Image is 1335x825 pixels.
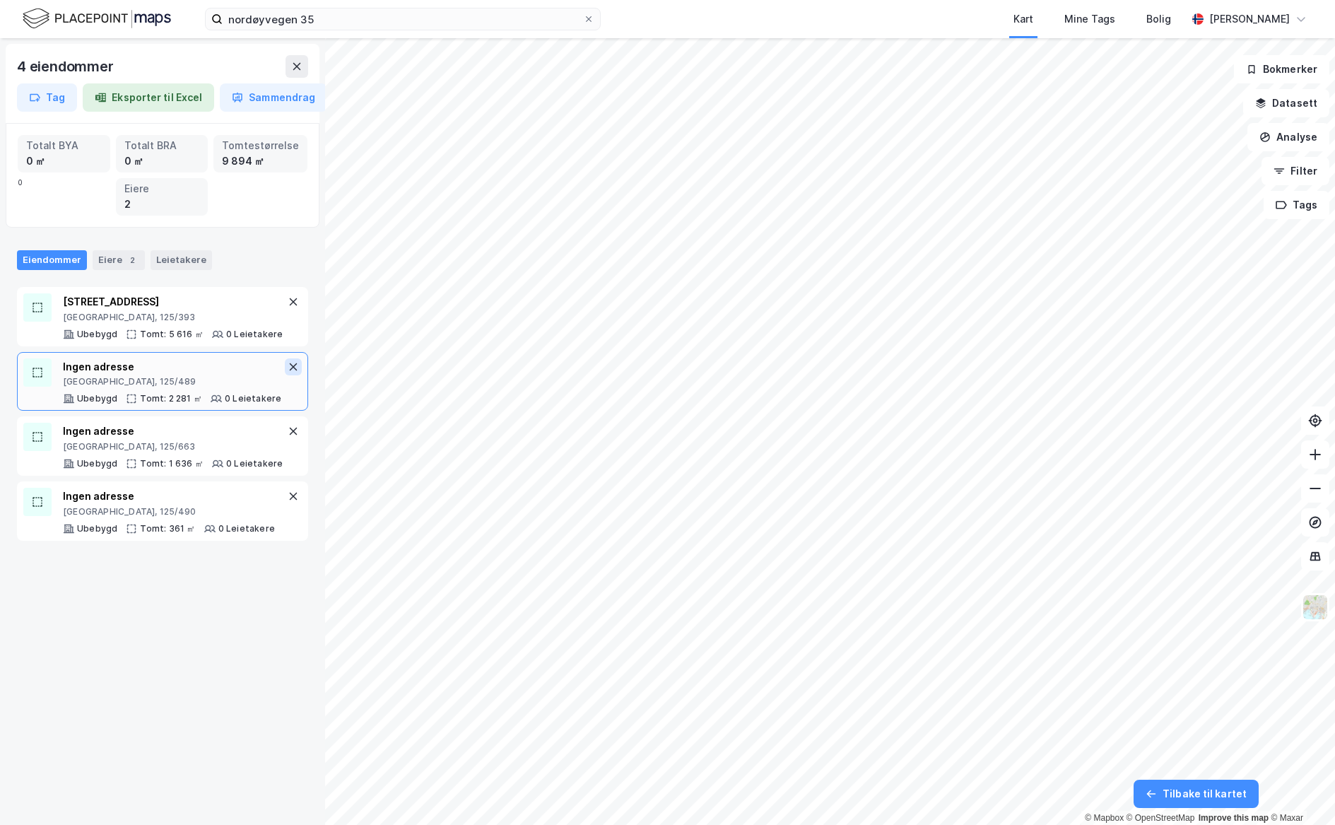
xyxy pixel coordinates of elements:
div: Eiendommer [17,250,87,270]
div: 0 Leietakere [225,393,281,404]
div: Mine Tags [1064,11,1115,28]
div: Ubebygd [77,393,117,404]
img: logo.f888ab2527a4732fd821a326f86c7f29.svg [23,6,171,31]
div: Totalt BYA [26,138,102,153]
div: Bolig [1146,11,1171,28]
div: 0 Leietakere [226,329,283,340]
button: Datasett [1243,89,1329,117]
div: Ubebygd [77,523,117,534]
div: 2 [125,253,139,267]
div: Eiere [93,250,145,270]
div: 2 [124,197,200,212]
img: Z [1302,594,1329,621]
button: Sammendrag [220,83,327,112]
a: OpenStreetMap [1127,813,1195,823]
div: [GEOGRAPHIC_DATA], 125/393 [63,312,283,323]
button: Tags [1264,191,1329,219]
iframe: Chat Widget [1264,757,1335,825]
a: Mapbox [1085,813,1124,823]
div: Ingen adresse [63,488,275,505]
div: Tomtestørrelse [222,138,299,153]
div: 0 Leietakere [226,458,283,469]
div: Leietakere [151,250,212,270]
div: Ingen adresse [63,423,283,440]
div: [GEOGRAPHIC_DATA], 125/490 [63,506,275,517]
div: Tomt: 361 ㎡ [140,523,195,534]
div: Ubebygd [77,329,117,340]
div: Totalt BRA [124,138,200,153]
div: Ubebygd [77,458,117,469]
button: Filter [1262,157,1329,185]
div: 0 ㎡ [124,153,200,169]
div: Tomt: 5 616 ㎡ [140,329,204,340]
a: Improve this map [1199,813,1269,823]
div: 4 eiendommer [17,55,117,78]
div: Kontrollprogram for chat [1264,757,1335,825]
div: [GEOGRAPHIC_DATA], 125/663 [63,441,283,452]
button: Eksporter til Excel [83,83,214,112]
div: [STREET_ADDRESS] [63,293,283,310]
div: 0 [18,135,307,216]
div: 9 894 ㎡ [222,153,299,169]
button: Analyse [1247,123,1329,151]
button: Tilbake til kartet [1134,780,1259,808]
div: Eiere [124,181,200,197]
div: Tomt: 1 636 ㎡ [140,458,204,469]
div: Kart [1013,11,1033,28]
div: 0 ㎡ [26,153,102,169]
div: Ingen adresse [63,358,281,375]
button: Tag [17,83,77,112]
div: [PERSON_NAME] [1209,11,1290,28]
div: [GEOGRAPHIC_DATA], 125/489 [63,376,281,387]
input: Søk på adresse, matrikkel, gårdeiere, leietakere eller personer [223,8,583,30]
div: 0 Leietakere [218,523,275,534]
div: Tomt: 2 281 ㎡ [140,393,202,404]
button: Bokmerker [1234,55,1329,83]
